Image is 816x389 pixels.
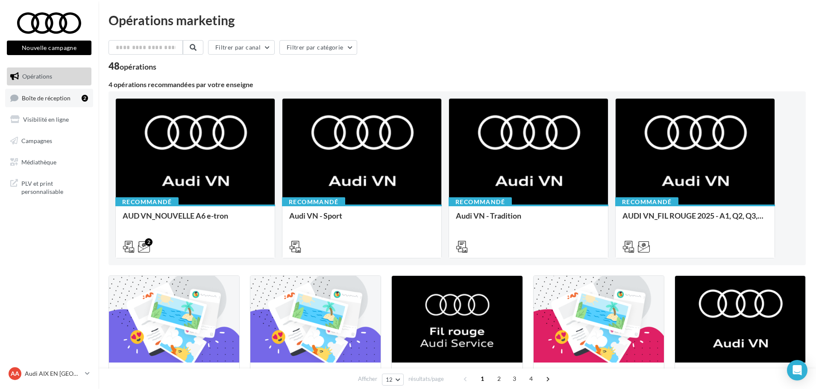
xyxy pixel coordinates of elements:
[115,197,179,207] div: Recommandé
[7,41,91,55] button: Nouvelle campagne
[5,89,93,107] a: Boîte de réception2
[25,369,82,378] p: Audi AIX EN [GEOGRAPHIC_DATA]
[508,372,521,386] span: 3
[82,95,88,102] div: 2
[386,376,393,383] span: 12
[208,40,275,55] button: Filtrer par canal
[787,360,807,380] div: Open Intercom Messenger
[22,94,70,101] span: Boîte de réception
[408,375,444,383] span: résultats/page
[5,67,93,85] a: Opérations
[358,375,377,383] span: Afficher
[5,174,93,199] a: PLV et print personnalisable
[22,73,52,80] span: Opérations
[282,197,345,207] div: Recommandé
[109,14,806,26] div: Opérations marketing
[23,116,69,123] span: Visibilité en ligne
[21,137,52,144] span: Campagnes
[21,178,88,196] span: PLV et print personnalisable
[524,372,538,386] span: 4
[622,211,768,228] div: AUDI VN_FIL ROUGE 2025 - A1, Q2, Q3, Q5 et Q4 e-tron
[476,372,489,386] span: 1
[279,40,357,55] button: Filtrer par catégorie
[492,372,506,386] span: 2
[7,366,91,382] a: AA Audi AIX EN [GEOGRAPHIC_DATA]
[289,211,434,228] div: Audi VN - Sport
[615,197,678,207] div: Recommandé
[11,369,19,378] span: AA
[456,211,601,228] div: Audi VN - Tradition
[123,211,268,228] div: AUD VN_NOUVELLE A6 e-tron
[21,158,56,165] span: Médiathèque
[449,197,512,207] div: Recommandé
[5,132,93,150] a: Campagnes
[382,374,404,386] button: 12
[5,153,93,171] a: Médiathèque
[109,81,806,88] div: 4 opérations recommandées par votre enseigne
[145,238,153,246] div: 2
[109,61,156,71] div: 48
[120,63,156,70] div: opérations
[5,111,93,129] a: Visibilité en ligne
